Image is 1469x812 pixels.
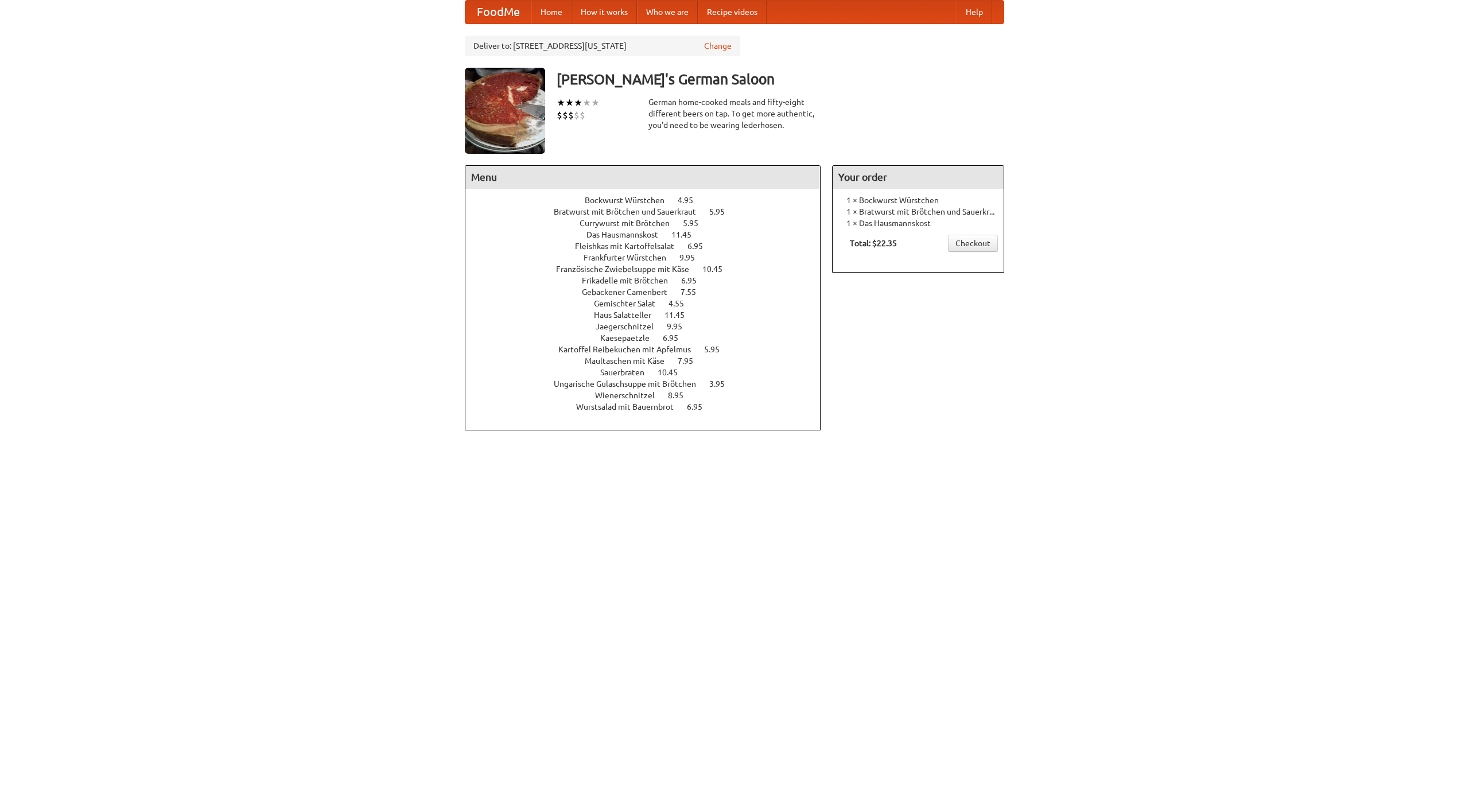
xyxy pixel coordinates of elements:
a: Fleishkas mit Kartoffelsalat 6.95 [575,242,724,251]
h4: Menu [465,166,820,189]
a: Change [704,40,732,52]
span: 7.95 [678,356,705,366]
li: ★ [582,96,591,109]
span: Bockwurst Würstchen [585,196,676,205]
a: Home [531,1,572,24]
li: 1 × Bockwurst Würstchen [838,195,998,206]
a: Gemischter Salat 4.55 [594,299,705,308]
a: Wienerschnitzel 8.95 [595,391,705,400]
span: Ungarische Gulaschsuppe mit Brötchen [554,379,708,388]
a: Bratwurst mit Brötchen und Sauerkraut 5.95 [554,207,746,216]
a: Recipe videos [698,1,767,24]
span: Wienerschnitzel [595,391,666,400]
span: 8.95 [668,391,695,400]
li: $ [580,109,585,122]
li: 1 × Bratwurst mit Brötchen und Sauerkraut [838,206,998,217]
a: Das Hausmannskost 11.45 [586,230,713,239]
li: ★ [557,96,565,109]
a: Ungarische Gulaschsuppe mit Brötchen 3.95 [554,379,746,388]
span: 7.55 [681,287,708,297]
a: How it works [572,1,637,24]
a: Bockwurst Würstchen 4.95 [585,196,714,205]
b: Total: $22.35 [850,239,897,248]
a: FoodMe [465,1,531,24]
a: Currywurst mit Brötchen 5.95 [580,219,720,228]
li: 1 × Das Hausmannskost [838,217,998,229]
span: Kartoffel Reibekuchen mit Apfelmus [558,345,702,354]
h3: [PERSON_NAME]'s German Saloon [557,68,1004,91]
a: Jaegerschnitzel 9.95 [596,322,704,331]
span: Gebackener Camenbert [582,287,679,297]
span: 5.95 [704,345,731,354]
span: Fleishkas mit Kartoffelsalat [575,242,686,251]
a: Sauerbraten 10.45 [600,368,699,377]
a: Frikadelle mit Brötchen 6.95 [582,276,718,285]
span: 4.95 [678,196,705,205]
img: angular.jpg [465,68,545,154]
span: Gemischter Salat [594,299,667,308]
li: $ [557,109,562,122]
span: 11.45 [671,230,703,239]
span: Jaegerschnitzel [596,322,665,331]
span: Wurstsalad mit Bauernbrot [576,402,685,411]
a: Checkout [948,235,998,252]
h4: Your order [833,166,1004,189]
span: 6.95 [663,333,690,343]
span: 9.95 [667,322,694,331]
a: Kartoffel Reibekuchen mit Apfelmus 5.95 [558,345,741,354]
span: 10.45 [702,265,734,274]
span: 6.95 [687,402,714,411]
a: Wurstsalad mit Bauernbrot 6.95 [576,402,724,411]
span: 6.95 [687,242,714,251]
span: Haus Salatteller [594,310,663,320]
li: $ [562,109,568,122]
span: Frikadelle mit Brötchen [582,276,679,285]
span: 3.95 [709,379,736,388]
span: 6.95 [681,276,708,285]
span: 5.95 [709,207,736,216]
span: Sauerbraten [600,368,656,377]
a: Französische Zwiebelsuppe mit Käse 10.45 [556,265,744,274]
li: ★ [574,96,582,109]
span: 5.95 [683,219,710,228]
a: Who we are [637,1,698,24]
span: Currywurst mit Brötchen [580,219,681,228]
span: Kaesepaetzle [600,333,661,343]
a: Haus Salatteller 11.45 [594,310,706,320]
div: German home-cooked meals and fifty-eight different beers on tap. To get more authentic, you'd nee... [648,96,821,131]
a: Gebackener Camenbert 7.55 [582,287,717,297]
li: $ [574,109,580,122]
a: Maultaschen mit Käse 7.95 [585,356,714,366]
span: 4.55 [669,299,695,308]
span: Frankfurter Würstchen [584,253,678,262]
span: Französische Zwiebelsuppe mit Käse [556,265,701,274]
span: Das Hausmannskost [586,230,670,239]
span: 11.45 [664,310,696,320]
span: 9.95 [679,253,706,262]
a: Kaesepaetzle 6.95 [600,333,699,343]
span: Maultaschen mit Käse [585,356,676,366]
li: ★ [591,96,600,109]
span: Bratwurst mit Brötchen und Sauerkraut [554,207,708,216]
li: ★ [565,96,574,109]
div: Deliver to: [STREET_ADDRESS][US_STATE] [465,36,740,56]
a: Frankfurter Würstchen 9.95 [584,253,716,262]
span: 10.45 [658,368,689,377]
a: Help [957,1,992,24]
li: $ [568,109,574,122]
